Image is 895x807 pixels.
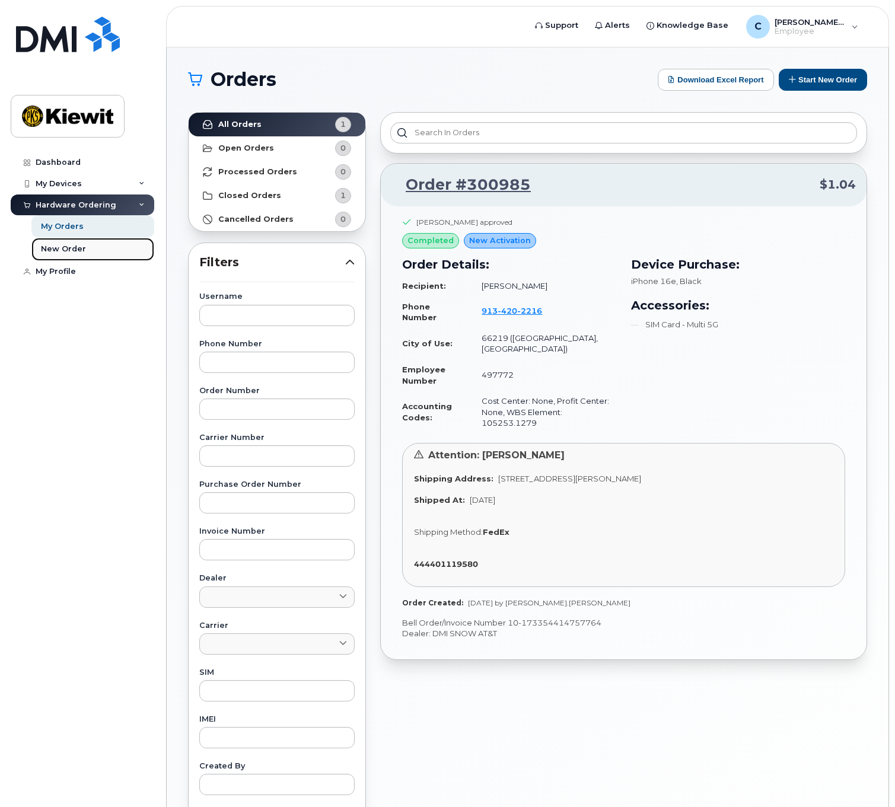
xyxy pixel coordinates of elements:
span: 2216 [517,306,542,315]
span: Shipping Method: [414,527,483,537]
label: Username [199,293,355,301]
a: Order #300985 [391,174,531,196]
a: 444401119580 [414,559,483,569]
li: SIM Card - Multi 5G [631,319,846,330]
label: Phone Number [199,340,355,348]
span: 0 [340,166,346,177]
p: Dealer: DMI SNOW AT&T [402,628,845,639]
a: All Orders1 [189,113,365,136]
span: completed [407,235,454,246]
label: IMEI [199,716,355,723]
p: Bell Order/Invoice Number 10-173354414757764 [402,617,845,629]
strong: Processed Orders [218,167,297,177]
strong: Recipient: [402,281,446,291]
td: 66219 ([GEOGRAPHIC_DATA], [GEOGRAPHIC_DATA]) [471,328,616,359]
h3: Device Purchase: [631,256,846,273]
strong: 444401119580 [414,559,478,569]
h3: Accessories: [631,296,846,314]
strong: Open Orders [218,143,274,153]
strong: All Orders [218,120,262,129]
a: Open Orders0 [189,136,365,160]
label: Dealer [199,575,355,582]
td: Cost Center: None, Profit Center: None, WBS Element: 105253.1279 [471,391,616,433]
strong: FedEx [483,527,509,537]
strong: Cancelled Orders [218,215,294,224]
span: 420 [498,306,517,315]
label: Created By [199,763,355,770]
strong: Closed Orders [218,191,281,200]
span: 1 [340,119,346,130]
strong: Employee Number [402,365,445,385]
span: , Black [676,276,702,286]
button: Start New Order [779,69,867,91]
iframe: Messenger Launcher [843,755,886,798]
span: [DATE] by [PERSON_NAME].[PERSON_NAME] [468,598,630,607]
span: Attention: [PERSON_NAME] [428,449,565,461]
a: Cancelled Orders0 [189,208,365,231]
label: Order Number [199,387,355,395]
strong: Phone Number [402,302,437,323]
span: [STREET_ADDRESS][PERSON_NAME] [498,474,641,483]
span: [DATE] [470,495,495,505]
strong: Accounting Codes: [402,401,452,422]
strong: Order Created: [402,598,463,607]
span: $1.04 [820,176,856,193]
td: 497772 [471,359,616,391]
label: Purchase Order Number [199,481,355,489]
strong: City of Use: [402,339,453,348]
span: Orders [211,71,276,88]
input: Search in orders [390,122,857,143]
h3: Order Details: [402,256,617,273]
span: 913 [482,306,542,315]
button: Download Excel Report [658,69,774,91]
span: 0 [340,213,346,225]
span: 0 [340,142,346,154]
strong: Shipping Address: [414,474,493,483]
a: 9134202216 [482,306,556,315]
span: Filters [199,254,345,271]
span: 1 [340,190,346,201]
span: iPhone 16e [631,276,676,286]
div: [PERSON_NAME] approved [416,217,512,227]
td: [PERSON_NAME] [471,276,616,296]
label: Carrier [199,622,355,630]
a: Closed Orders1 [189,184,365,208]
label: SIM [199,669,355,677]
strong: Shipped At: [414,495,465,505]
label: Invoice Number [199,528,355,535]
a: Processed Orders0 [189,160,365,184]
label: Carrier Number [199,434,355,442]
span: New Activation [469,235,531,246]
